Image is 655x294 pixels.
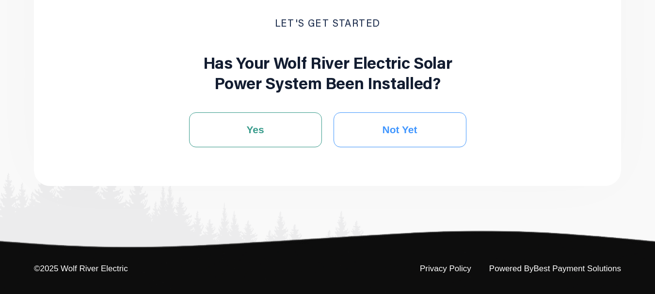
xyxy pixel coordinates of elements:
[34,264,128,273] div: © 2025 Wolf River Electric
[383,123,417,137] span: Not Yet
[246,123,264,137] span: Yes
[189,112,322,147] button: Yes
[64,13,591,32] h2: Let's get started
[196,52,460,93] h1: Has Your Wolf River Electric Solar Power System Been Installed?
[334,112,466,147] button: Not Yet
[420,264,471,273] a: Privacy Policy
[489,264,621,273] a: Powered ByBest Payment Solutions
